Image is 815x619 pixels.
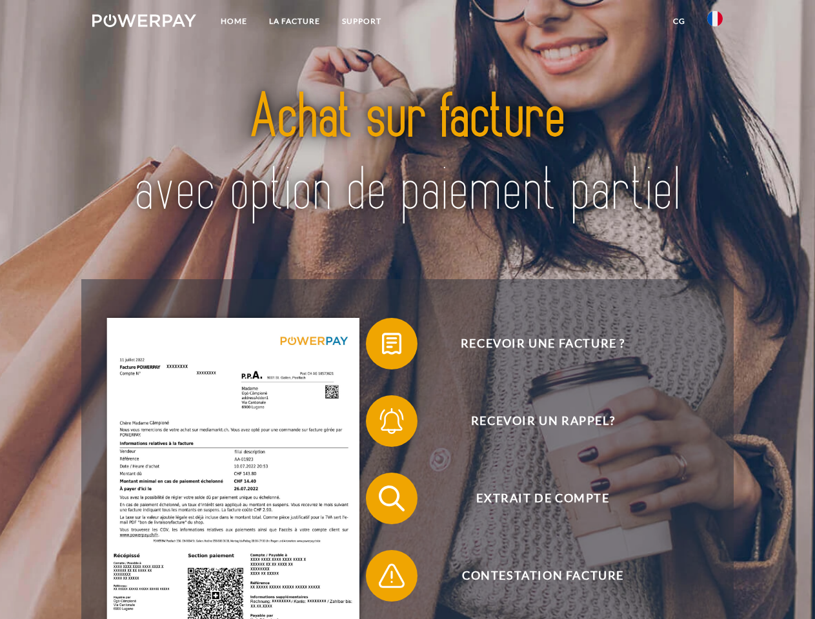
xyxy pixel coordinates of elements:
[385,473,701,524] span: Extrait de compte
[376,405,408,437] img: qb_bell.svg
[366,473,701,524] button: Extrait de compte
[366,318,701,369] button: Recevoir une facture ?
[366,550,701,602] button: Contestation Facture
[385,318,701,369] span: Recevoir une facture ?
[366,395,701,447] button: Recevoir un rappel?
[210,10,258,33] a: Home
[376,560,408,592] img: qb_warning.svg
[331,10,392,33] a: Support
[662,10,696,33] a: CG
[376,328,408,360] img: qb_bill.svg
[707,11,723,26] img: fr
[376,482,408,515] img: qb_search.svg
[258,10,331,33] a: LA FACTURE
[385,550,701,602] span: Contestation Facture
[123,62,692,247] img: title-powerpay_fr.svg
[92,14,196,27] img: logo-powerpay-white.svg
[385,395,701,447] span: Recevoir un rappel?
